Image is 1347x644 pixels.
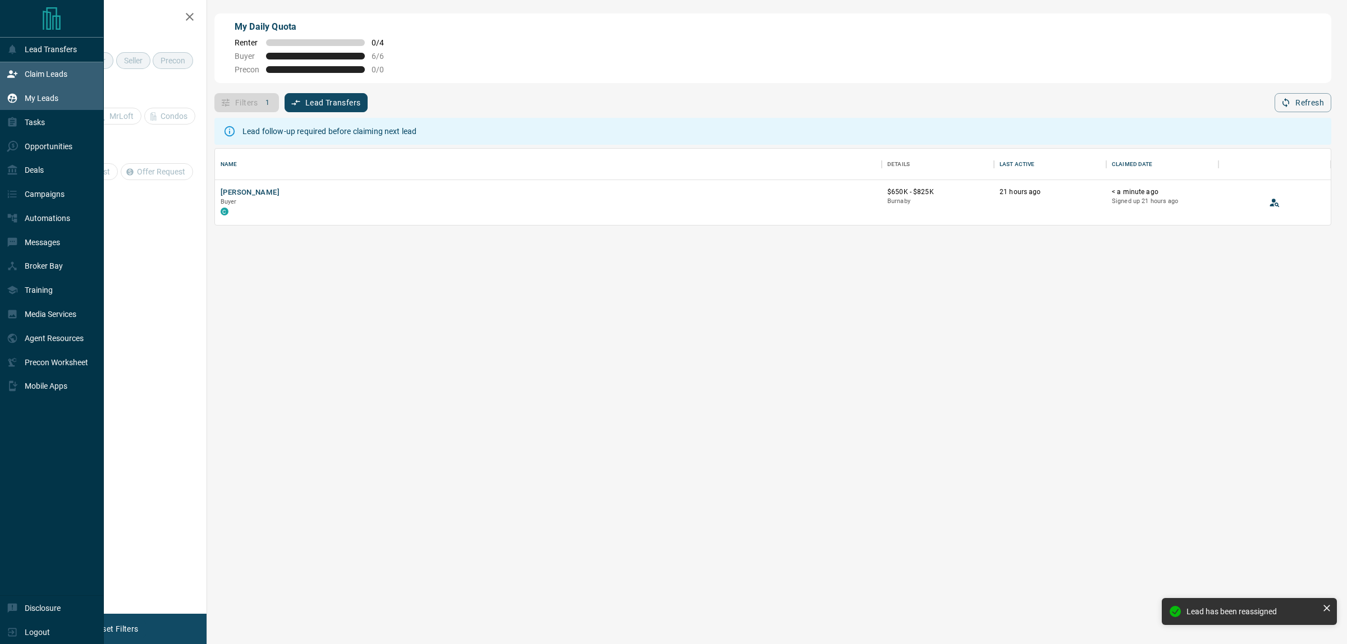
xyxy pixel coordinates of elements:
div: Name [215,149,882,180]
div: Details [882,149,994,180]
p: 21 hours ago [1000,187,1101,197]
button: View Lead [1266,194,1283,211]
span: Buyer [235,52,259,61]
span: 0 / 4 [372,38,396,47]
p: Burnaby [887,197,988,206]
div: Claimed Date [1112,149,1153,180]
div: Lead has been reassigned [1186,607,1318,616]
div: Name [221,149,237,180]
span: 6 / 6 [372,52,396,61]
svg: View Lead [1269,197,1280,208]
span: Buyer [221,198,237,205]
button: Reset Filters [85,619,145,638]
div: Claimed Date [1106,149,1218,180]
h2: Filters [36,11,195,25]
p: My Daily Quota [235,20,396,34]
button: Lead Transfers [285,93,368,112]
div: Last Active [994,149,1106,180]
div: condos.ca [221,208,228,215]
div: Details [887,149,910,180]
p: $650K - $825K [887,187,988,197]
span: Renter [235,38,259,47]
p: < a minute ago [1112,187,1213,197]
span: 0 / 0 [372,65,396,74]
div: Last Active [1000,149,1034,180]
p: Signed up 21 hours ago [1112,197,1213,206]
button: [PERSON_NAME] [221,187,280,198]
div: Lead follow-up required before claiming next lead [242,121,416,141]
button: Refresh [1275,93,1331,112]
span: Precon [235,65,259,74]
